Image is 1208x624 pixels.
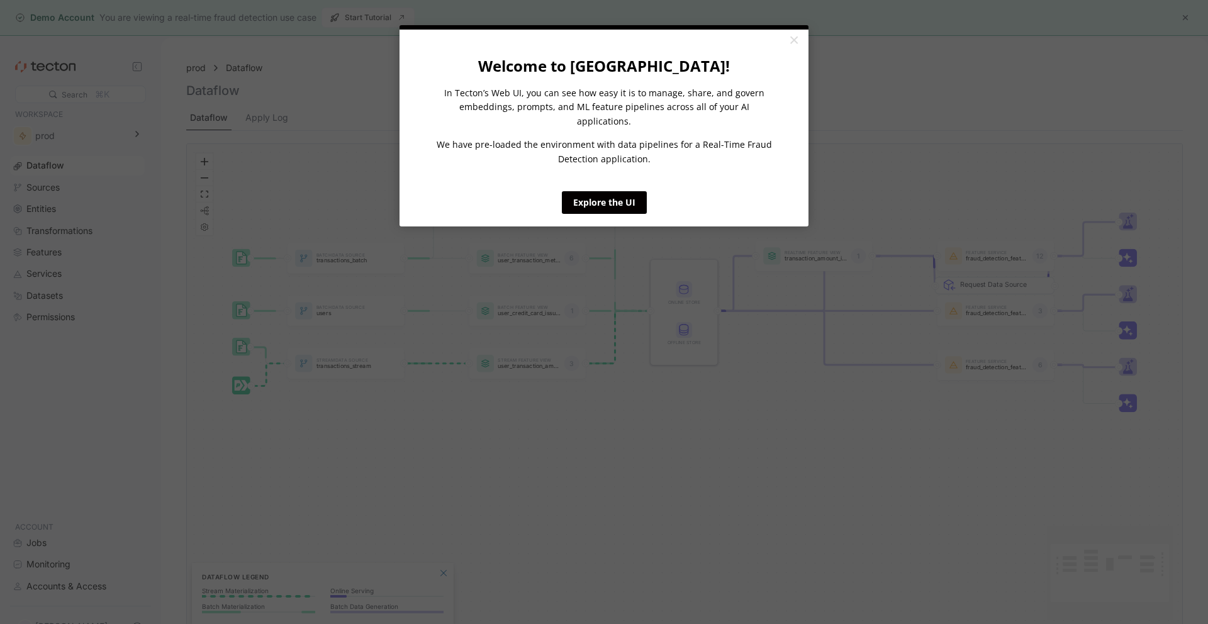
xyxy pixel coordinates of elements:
[433,138,775,166] p: We have pre-loaded the environment with data pipelines for a Real-Time Fraud Detection application.
[478,55,730,76] strong: Welcome to [GEOGRAPHIC_DATA]!
[400,25,808,30] div: current step
[562,191,647,214] a: Explore the UI
[783,30,805,52] a: Close modal
[433,86,775,128] p: In Tecton’s Web UI, you can see how easy it is to manage, share, and govern embeddings, prompts, ...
